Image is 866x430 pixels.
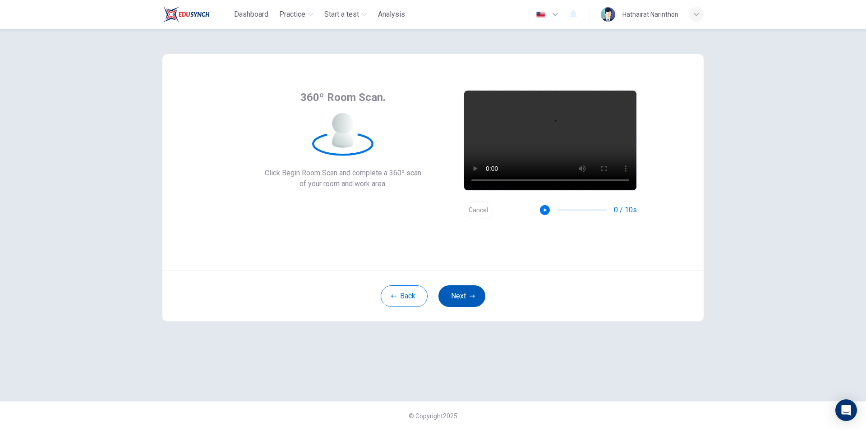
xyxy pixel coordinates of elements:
[276,6,317,23] button: Practice
[162,5,210,23] img: Train Test logo
[601,7,615,22] img: Profile picture
[300,90,386,105] span: 360º Room Scan.
[234,9,268,20] span: Dashboard
[614,205,637,215] span: 0 / 10s
[464,201,493,219] button: Cancel
[378,9,405,20] span: Analysis
[835,399,857,421] div: Open Intercom Messenger
[321,6,371,23] button: Start a test
[622,9,678,20] div: Hathairat Narinthon
[230,6,272,23] button: Dashboard
[265,178,421,189] span: of your room and work area.
[409,412,457,420] span: © Copyright 2025
[324,9,359,20] span: Start a test
[535,11,546,18] img: en
[279,9,305,20] span: Practice
[438,285,485,307] button: Next
[381,285,428,307] button: Back
[265,168,421,178] span: Click Begin Room Scan and complete a 360º scan
[162,5,230,23] a: Train Test logo
[374,6,409,23] button: Analysis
